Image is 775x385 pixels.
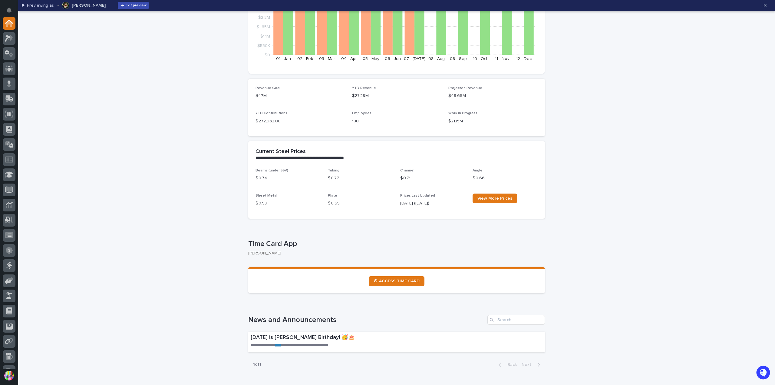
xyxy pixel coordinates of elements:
text: 07 - [DATE] [404,57,425,61]
p: Time Card App [248,240,542,248]
tspan: $0 [265,53,270,57]
text: 01 - Jan [276,57,291,61]
p: [PERSON_NAME] [248,251,540,256]
p: $27.29M [352,93,441,99]
span: Plate [328,194,337,197]
p: Welcome 👋 [6,24,110,34]
text: 05 - May [363,57,379,61]
span: Projected Revenue [448,86,482,90]
button: Exit preview [118,2,149,9]
button: Start new chat [103,69,110,76]
span: • [50,103,52,108]
text: 08 - Aug [428,57,445,61]
div: Notifications [8,7,15,17]
tspan: $550K [257,43,270,48]
button: users-avatar [3,369,15,382]
div: We're available if you need us! [27,73,83,78]
span: Channel [400,169,414,172]
input: Clear [16,48,100,55]
button: Back [494,362,519,367]
img: 1736555164131-43832dd5-751b-4058-ba23-39d91318e5a0 [12,104,17,108]
img: 4614488137333_bcb353cd0bb836b1afe7_72.png [13,67,24,78]
p: $ 0.74 [256,175,321,181]
a: View More Prices [473,194,517,203]
tspan: $1.65M [256,25,270,29]
div: 📖 [6,145,11,150]
p: $48.69M [448,93,538,99]
img: Stacker [6,6,18,18]
span: [DATE] [54,103,66,108]
h1: News and Announcements [248,316,485,324]
p: [DATE] is [PERSON_NAME] Birthday! 🥳🎂 [251,334,454,341]
text: 12 - Dec [516,57,532,61]
h2: Current Steel Prices [256,148,306,155]
span: [PERSON_NAME] [19,103,49,108]
tspan: $1.1M [260,34,270,38]
span: Sheet Metal [256,194,277,197]
p: $21.15M [448,118,538,124]
input: Search [487,315,545,325]
button: Next [519,362,545,367]
span: Employees [352,111,371,115]
p: $ 0.71 [400,175,465,181]
text: 10 - Oct [473,57,487,61]
p: Previewing as [27,3,54,8]
text: 11 - Nov [495,57,510,61]
iframe: Open customer support [756,365,772,381]
span: • [50,120,52,124]
span: Work in Progress [448,111,477,115]
div: Past conversations [6,88,39,93]
p: $ 272,932.00 [256,118,345,124]
img: 1736555164131-43832dd5-751b-4058-ba23-39d91318e5a0 [6,67,17,78]
span: ⏲ ACCESS TIME CARD [374,279,420,283]
span: [DATE] [54,120,66,124]
p: $ 0.66 [473,175,538,181]
p: $ 0.59 [256,200,321,207]
img: Brittany [6,98,16,107]
span: [PERSON_NAME] [19,120,49,124]
span: View More Prices [477,196,512,201]
p: [PERSON_NAME] [72,3,106,8]
img: 1736555164131-43832dd5-751b-4058-ba23-39d91318e5a0 [12,120,17,125]
p: $47M [256,93,345,99]
a: ⏲ ACCESS TIME CARD [369,276,424,286]
div: Start new chat [27,67,99,73]
span: Beams (under 55#) [256,169,288,172]
p: 180 [352,118,441,124]
p: 1 of 1 [248,357,266,372]
text: 06 - Jun [385,57,401,61]
p: $ 0.77 [328,175,393,181]
span: Next [522,363,535,367]
a: 📖Help Docs [4,142,35,153]
span: Exit preview [126,4,147,7]
p: [DATE] ([DATE]) [400,200,465,207]
span: YTD Contributions [256,111,287,115]
button: See all [94,87,110,94]
span: Prices Last Updated [400,194,435,197]
p: How can we help? [6,34,110,43]
text: 09 - Sep [450,57,467,61]
span: YTD Revenue [352,86,376,90]
button: Eric Bontrager[PERSON_NAME] [56,1,106,10]
img: Eric Bontrager [62,2,69,9]
span: Angle [473,169,483,172]
span: Pylon [60,160,73,164]
img: Brittany Wendell [6,114,16,124]
span: Help Docs [12,145,33,151]
button: Notifications [3,4,15,16]
text: 04 - Apr [341,57,357,61]
span: Back [504,363,517,367]
span: Revenue Goal [256,86,280,90]
p: $ 0.65 [328,200,393,207]
a: Powered byPylon [43,159,73,164]
tspan: $2.2M [258,15,270,19]
text: 03 - Mar [319,57,335,61]
span: Tubing [328,169,339,172]
text: 02 - Feb [297,57,313,61]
